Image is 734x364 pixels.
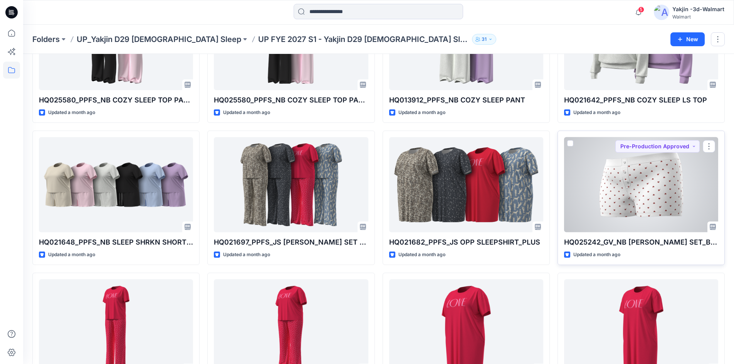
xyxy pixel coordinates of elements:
div: Yakjin -3d-Walmart [672,5,724,14]
a: HQ025242_GV_NB CAMI BOXER SET_BOXER SHORT PLUS [564,137,718,232]
p: HQ021648_PPFS_NB SLEEP SHRKN SHORT SET PLUS [39,237,193,248]
a: HQ021648_PPFS_NB SLEEP SHRKN SHORT SET PLUS [39,137,193,232]
a: UP_Yakjin D29 [DEMOGRAPHIC_DATA] Sleep [77,34,241,45]
p: Updated a month ago [48,251,95,259]
p: HQ021697_PPFS_JS [PERSON_NAME] SET PLUS [214,237,368,248]
p: Updated a month ago [573,109,620,117]
p: HQ021682_PPFS_JS OPP SLEEPSHIRT_PLUS [389,237,543,248]
p: HQ025580_PPFS_NB COZY SLEEP TOP PANT_PLUS [39,95,193,106]
p: HQ013912_PPFS_NB COZY SLEEP PANT [389,95,543,106]
p: HQ025242_GV_NB [PERSON_NAME] SET_BOXER SHORT PLUS [564,237,718,248]
p: UP FYE 2027 S1 - Yakjin D29 [DEMOGRAPHIC_DATA] Sleepwear [258,34,469,45]
div: Walmart [672,14,724,20]
span: 5 [638,7,644,13]
p: 31 [482,35,487,44]
p: Updated a month ago [398,251,445,259]
a: HQ021697_PPFS_JS OPP PJ SET PLUS [214,137,368,232]
p: Updated a month ago [223,109,270,117]
p: Updated a month ago [398,109,445,117]
a: HQ021682_PPFS_JS OPP SLEEPSHIRT_PLUS [389,137,543,232]
p: HQ025580_PPFS_NB COZY SLEEP TOP PANT [214,95,368,106]
a: Folders [32,34,60,45]
p: Updated a month ago [223,251,270,259]
p: Updated a month ago [573,251,620,259]
p: HQ021642_PPFS_NB COZY SLEEP LS TOP [564,95,718,106]
button: 31 [472,34,496,45]
img: avatar [654,5,669,20]
button: New [670,32,705,46]
p: Updated a month ago [48,109,95,117]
